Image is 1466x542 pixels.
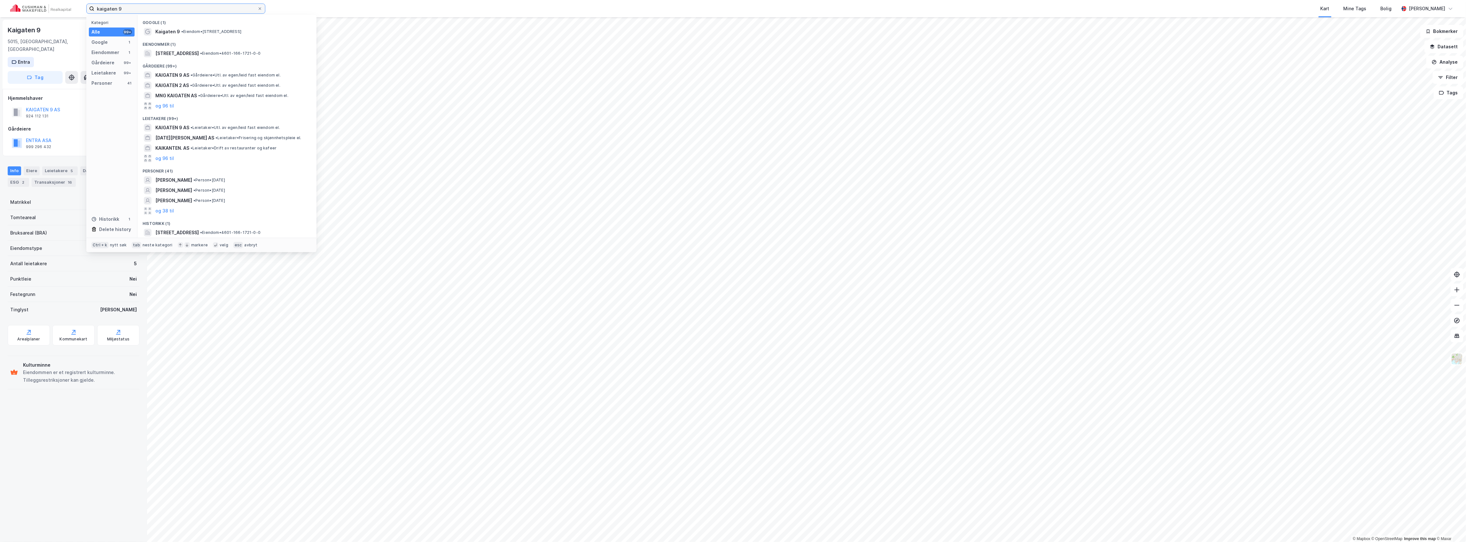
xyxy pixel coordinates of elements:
div: Kulturminne [23,361,137,369]
span: • [191,146,192,150]
div: 2 [20,179,27,186]
a: Improve this map [1404,537,1436,541]
div: Alle [91,28,100,36]
div: 1 [127,40,132,45]
span: Gårdeiere • Utl. av egen/leid fast eiendom el. [198,93,288,98]
span: Kaigaten 9 [155,28,180,36]
img: cushman-wakefield-realkapital-logo.202ea83816669bd177139c58696a8fa1.svg [10,4,71,13]
div: Eiendommer (1) [137,37,316,48]
div: Festegrunn [10,291,35,298]
span: Leietaker • Frisering og skjønnhetspleie el. [215,135,301,140]
div: Leietakere [91,69,116,77]
div: Tinglyst [10,306,28,314]
span: Person • [DATE] [193,198,225,203]
div: markere [191,243,208,248]
div: 41 [127,81,132,86]
div: 1 [127,217,132,222]
div: Tomteareal [10,214,36,221]
div: Personer (41) [137,163,316,175]
a: OpenStreetMap [1372,537,1403,541]
a: Mapbox [1353,537,1370,541]
div: Eiere [24,166,40,175]
button: Analyse [1426,56,1463,68]
span: • [193,188,195,193]
div: Arealplaner [17,337,40,342]
div: Google [91,38,108,46]
span: Gårdeiere • Utl. av egen/leid fast eiendom el. [191,73,281,78]
span: • [191,73,192,77]
span: KAIKANTEN. AS [155,144,189,152]
span: [PERSON_NAME] [155,197,192,204]
span: KAIGATEN 9 AS [155,124,189,132]
div: Bruksareal (BRA) [10,229,47,237]
div: Delete history [99,226,131,233]
div: Info [8,166,21,175]
div: 924 112 131 [26,114,49,119]
div: Transaksjoner [32,178,76,187]
span: Leietaker • Drift av restauranter og kafeer [191,146,277,151]
div: Datasett [80,166,112,175]
span: MNG KAIGATEN AS [155,92,197,100]
div: Matrikkel [10,198,31,206]
div: ESG [8,178,29,187]
span: • [215,135,217,140]
div: Kommunekart [59,337,87,342]
iframe: Chat Widget [1434,511,1466,542]
div: Hjemmelshaver [8,94,139,102]
div: 5 [69,168,75,174]
div: Google (1) [137,15,316,27]
span: Person • [DATE] [193,178,225,183]
div: [PERSON_NAME] [100,306,137,314]
div: Kategori [91,20,135,25]
span: Eiendom • [STREET_ADDRESS] [181,29,241,34]
div: 1 [127,50,132,55]
div: Eiendommen er et registrert kulturminne. Tilleggsrestriksjoner kan gjelde. [23,369,137,384]
div: Leietakere [42,166,78,175]
span: Leietaker • Utl. av egen/leid fast eiendom el. [191,125,280,130]
span: [STREET_ADDRESS] [155,229,199,236]
span: [PERSON_NAME] [155,187,192,194]
div: esc [233,242,243,248]
span: • [193,178,195,182]
span: Eiendom • 4601-166-1721-0-0 [200,51,261,56]
button: Tags [1434,86,1463,99]
span: • [198,93,200,98]
span: Gårdeiere • Utl. av egen/leid fast eiendom el. [190,83,280,88]
div: avbryt [244,243,257,248]
div: nytt søk [110,243,127,248]
button: og 96 til [155,155,174,162]
div: velg [220,243,228,248]
span: • [193,198,195,203]
button: Bokmerker [1420,25,1463,38]
img: Z [1451,353,1463,365]
div: Kaigaten 9 [8,25,42,35]
div: Historikk (1) [137,216,316,227]
div: Mine Tags [1344,5,1367,12]
span: Eiendom • 4601-166-1721-0-0 [200,230,261,235]
div: Miljøstatus [107,337,129,342]
div: Kontrollprogram for chat [1434,511,1466,542]
div: 999 296 432 [26,144,51,149]
button: Tag [8,71,63,84]
div: Punktleie [10,275,31,283]
div: Nei [129,275,137,283]
div: Leietakere (99+) [137,111,316,123]
div: 5015, [GEOGRAPHIC_DATA], [GEOGRAPHIC_DATA] [8,38,105,53]
span: • [190,83,192,88]
div: 5 [134,260,137,267]
span: Person • [DATE] [193,188,225,193]
button: og 96 til [155,102,174,110]
div: Bolig [1381,5,1392,12]
span: [STREET_ADDRESS] [155,50,199,57]
div: Gårdeiere [91,59,114,67]
span: [PERSON_NAME] [155,176,192,184]
div: Eiendommer [91,49,119,56]
div: tab [132,242,141,248]
span: • [181,29,183,34]
div: [PERSON_NAME] [1409,5,1446,12]
div: 99+ [123,70,132,76]
span: • [200,51,202,56]
div: Historikk [91,215,119,223]
button: og 38 til [155,207,174,215]
div: 99+ [123,60,132,65]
